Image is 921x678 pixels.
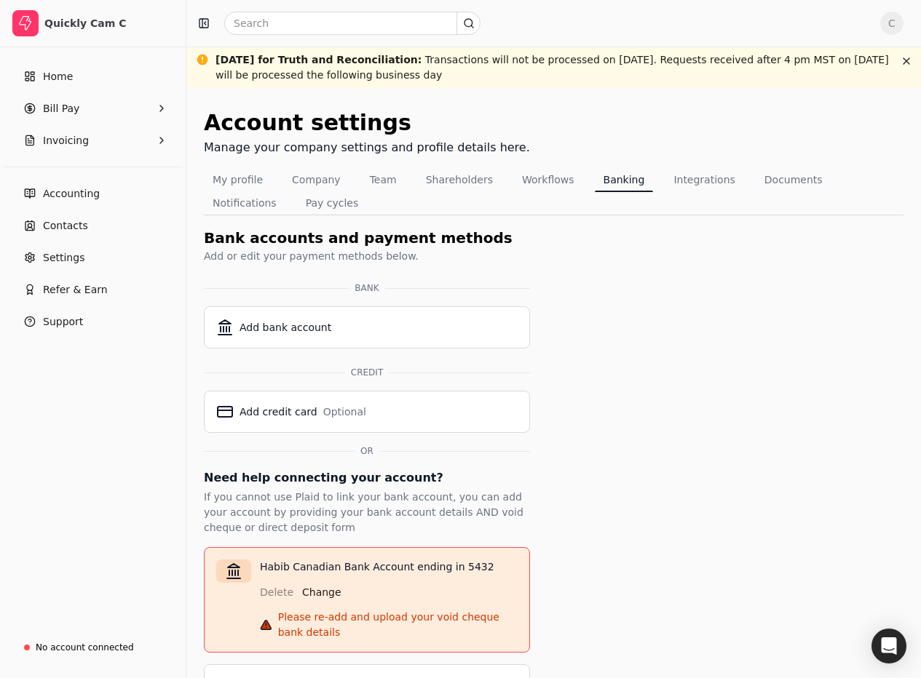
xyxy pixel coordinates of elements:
[43,250,84,266] span: Settings
[204,191,285,215] button: Notifications
[278,610,518,640] div: Please re-add and upload your void cheque bank details
[43,101,79,116] span: Bill Pay
[6,275,180,304] button: Refer & Earn
[240,404,317,420] div: Add credit card
[43,314,83,330] span: Support
[323,404,366,420] div: Optional
[361,168,406,191] button: Team
[6,94,180,123] button: Bill Pay
[871,629,906,663] div: Open Intercom Messenger
[204,249,530,264] div: Add or edit your payment methods below.
[6,307,180,336] button: Support
[216,54,422,65] span: [DATE] for Truth and Reconciliation :
[6,211,180,240] a: Contacts
[297,191,368,215] button: Pay cycles
[204,490,530,535] div: If you cannot use Plaid to link your bank account, you can add your account by providing your ban...
[260,559,518,575] p: Habib Canadian Bank Account ending in 5432
[204,106,530,139] div: Account settings
[302,581,341,604] button: Change
[417,168,502,191] button: Shareholders
[44,16,173,31] div: Quickly Cam C
[240,320,331,335] div: Add bank account
[43,133,89,148] span: Invoicing
[204,139,530,156] div: Manage your company settings and profile details here.
[756,168,831,191] button: Documents
[351,366,383,379] span: CREDIT
[204,168,272,191] button: My profile
[224,12,481,35] input: Search
[360,444,373,458] span: OR
[204,391,530,433] button: Add credit cardOptional
[43,186,100,202] span: Accounting
[6,243,180,272] a: Settings
[204,168,904,215] nav: Tabs
[6,634,180,661] a: No account connected
[6,126,180,155] button: Invoicing
[513,168,583,191] button: Workflows
[204,227,530,249] div: Bank accounts and payment methods
[36,641,134,654] div: No account connected
[283,168,349,191] button: Company
[665,168,743,191] button: Integrations
[43,218,88,234] span: Contacts
[204,469,530,487] div: Need help connecting your account?
[43,282,108,298] span: Refer & Earn
[880,12,904,35] button: C
[355,282,379,295] span: BANK
[6,62,180,91] a: Home
[43,69,73,84] span: Home
[204,306,530,348] button: Add bank account
[216,52,892,83] div: Transactions will not be processed on [DATE]. Requests received after 4 pm MST on [DATE] will be ...
[6,179,180,208] a: Accounting
[595,168,654,191] button: Banking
